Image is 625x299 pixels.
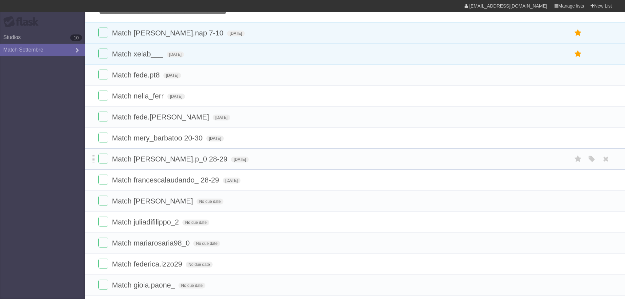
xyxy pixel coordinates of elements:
[112,260,184,268] span: Match federica.izzo29
[98,49,108,58] label: Done
[213,115,230,120] span: [DATE]
[112,113,211,121] span: Match fede.[PERSON_NAME]
[193,241,220,246] span: No due date
[3,16,43,28] div: Flask
[112,134,204,142] span: Match mery_barbatoo 20-30
[572,154,584,164] label: Star task
[163,73,181,78] span: [DATE]
[223,178,240,183] span: [DATE]
[182,220,209,225] span: No due date
[112,29,225,37] span: Match [PERSON_NAME].nap 7-10
[112,176,221,184] span: Match francescalaudando_ 28-29
[112,218,180,226] span: Match juliadifilippo_2
[98,196,108,205] label: Done
[112,50,164,58] span: Match xelab___
[572,49,584,59] label: Star task
[186,262,212,267] span: No due date
[98,280,108,289] label: Done
[227,31,245,36] span: [DATE]
[178,283,205,288] span: No due date
[98,70,108,79] label: Done
[112,239,191,247] span: Match mariarosaria98_0
[98,154,108,163] label: Done
[231,157,249,162] span: [DATE]
[167,52,184,57] span: [DATE]
[112,197,195,205] span: Match [PERSON_NAME]
[197,199,223,204] span: No due date
[98,112,108,121] label: Done
[98,28,108,37] label: Done
[112,71,161,79] span: Match fede.pt8
[98,259,108,268] label: Done
[98,175,108,184] label: Done
[167,94,185,99] span: [DATE]
[572,28,584,38] label: Star task
[98,91,108,100] label: Done
[112,281,177,289] span: Match gioia.paone_
[70,34,82,41] b: 10
[112,92,165,100] span: Match nella_ferr
[206,136,224,141] span: [DATE]
[112,155,229,163] span: Match [PERSON_NAME].p_0 28-29
[98,217,108,226] label: Done
[98,133,108,142] label: Done
[98,238,108,247] label: Done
